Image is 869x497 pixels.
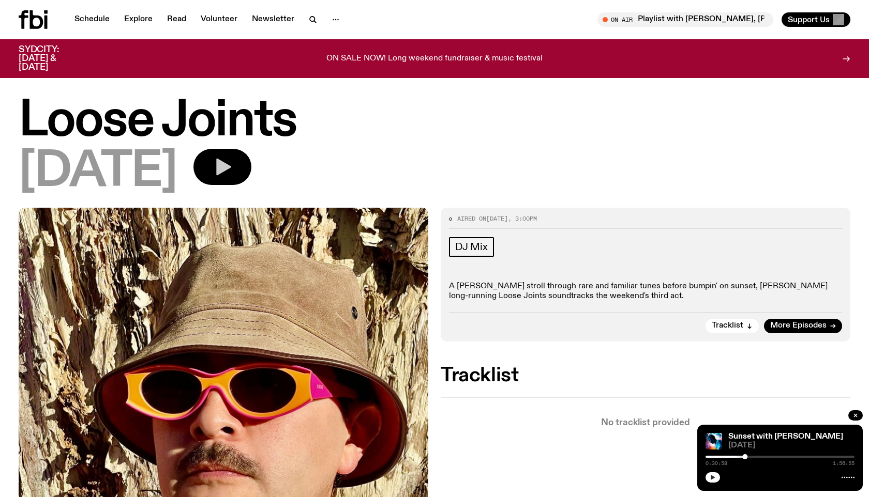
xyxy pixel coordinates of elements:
span: 0:30:58 [706,461,727,466]
span: 1:56:55 [833,461,855,466]
h2: Tracklist [441,366,850,385]
p: ON SALE NOW! Long weekend fundraiser & music festival [326,54,543,64]
a: Read [161,12,192,27]
span: [DATE] [19,149,177,195]
button: Support Us [782,12,850,27]
span: DJ Mix [455,241,488,253]
a: Sunset with [PERSON_NAME] [728,432,843,441]
h3: SYDCITY: [DATE] & [DATE] [19,45,85,72]
button: On AirThe Playlist with [PERSON_NAME], [PERSON_NAME], [PERSON_NAME], [PERSON_NAME], and Raf [597,12,773,27]
p: A [PERSON_NAME] stroll through rare and familiar tunes before bumpin' on sunset, [PERSON_NAME] lo... [449,282,842,301]
h1: Loose Joints [19,98,850,145]
button: Tracklist [706,319,759,333]
span: More Episodes [770,322,827,330]
a: Newsletter [246,12,301,27]
a: Volunteer [194,12,244,27]
img: Simon Caldwell stands side on, looking downwards. He has headphones on. Behind him is a brightly ... [706,433,722,449]
span: Aired on [457,214,486,223]
span: Support Us [788,15,830,24]
a: Schedule [68,12,116,27]
a: Explore [118,12,159,27]
span: [DATE] [486,214,508,223]
a: More Episodes [764,319,842,333]
span: Tracklist [712,322,743,330]
p: No tracklist provided [441,418,850,427]
a: DJ Mix [449,237,494,257]
span: [DATE] [728,442,855,449]
span: , 3:00pm [508,214,537,223]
